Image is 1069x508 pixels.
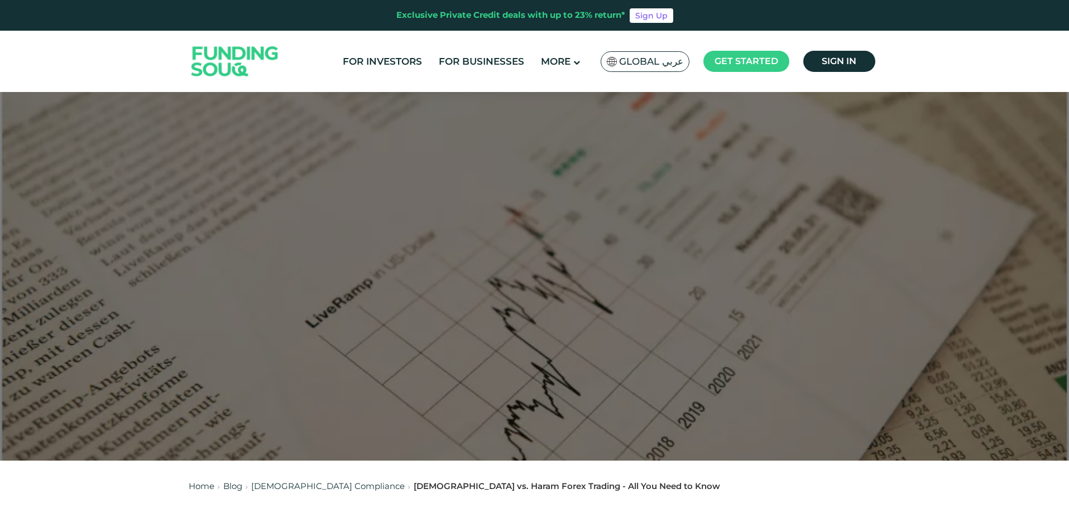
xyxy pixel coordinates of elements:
[340,52,425,71] a: For Investors
[251,481,405,491] a: [DEMOGRAPHIC_DATA] Compliance
[223,481,242,491] a: Blog
[180,33,290,90] img: Logo
[607,57,617,66] img: SA Flag
[715,56,778,66] span: Get started
[396,9,625,22] div: Exclusive Private Credit deals with up to 23% return*
[436,52,527,71] a: For Businesses
[619,55,683,68] span: Global عربي
[189,481,214,491] a: Home
[822,56,856,66] span: Sign in
[414,480,720,493] div: [DEMOGRAPHIC_DATA] vs. Haram Forex Trading - All You Need to Know
[803,51,875,72] a: Sign in
[541,56,571,67] span: More
[630,8,673,23] a: Sign Up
